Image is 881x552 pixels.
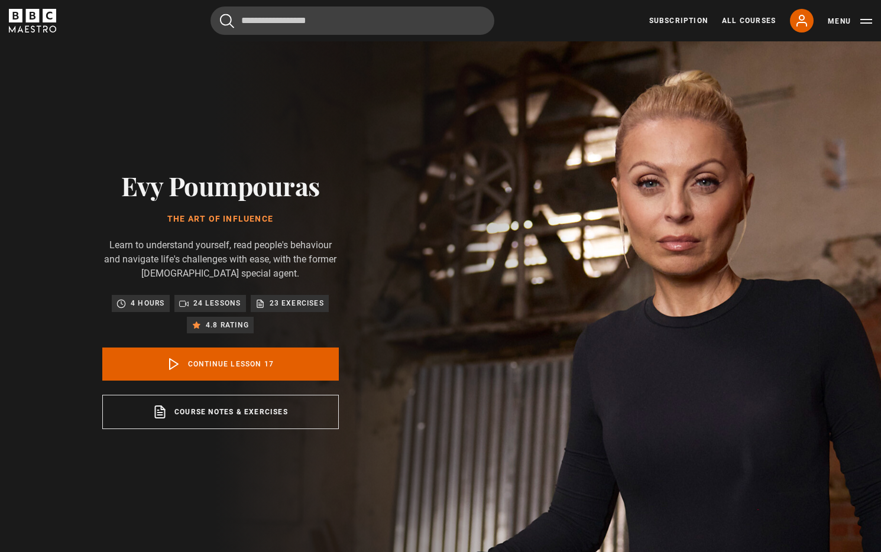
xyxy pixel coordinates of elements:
[102,348,339,381] a: Continue lesson 17
[102,170,339,200] h2: Evy Poumpouras
[193,297,241,309] p: 24 lessons
[102,215,339,224] h1: The Art of Influence
[220,14,234,28] button: Submit the search query
[649,15,708,26] a: Subscription
[270,297,324,309] p: 23 exercises
[722,15,776,26] a: All Courses
[102,395,339,429] a: Course notes & exercises
[131,297,164,309] p: 4 hours
[102,238,339,281] p: Learn to understand yourself, read people's behaviour and navigate life's challenges with ease, w...
[828,15,872,27] button: Toggle navigation
[210,7,494,35] input: Search
[206,319,249,331] p: 4.8 rating
[9,9,56,33] svg: BBC Maestro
